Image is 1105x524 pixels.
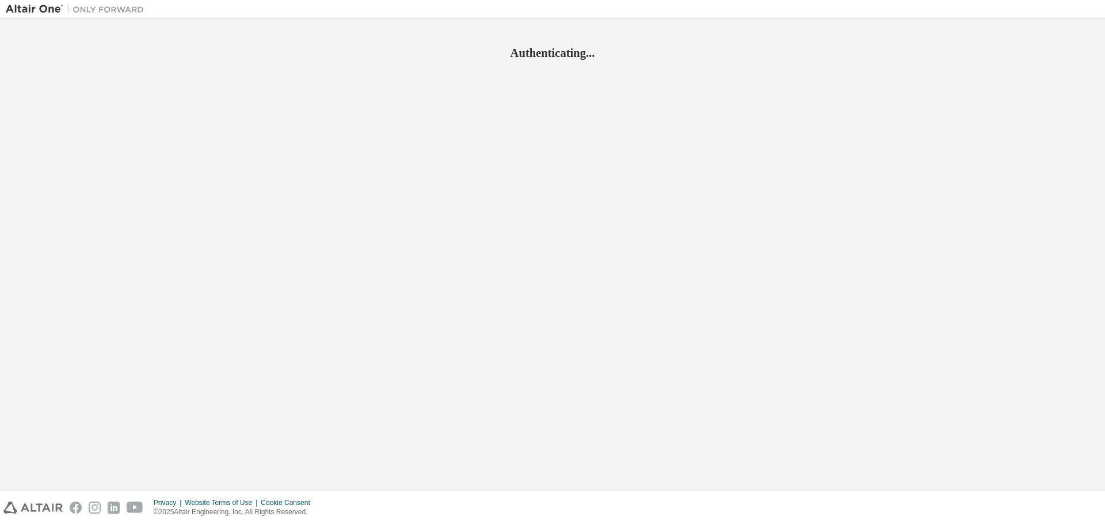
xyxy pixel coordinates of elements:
h2: Authenticating... [6,45,1099,60]
div: Website Terms of Use [185,498,261,507]
p: © 2025 Altair Engineering, Inc. All Rights Reserved. [154,507,317,517]
img: Altair One [6,3,150,15]
div: Privacy [154,498,185,507]
img: youtube.svg [127,502,143,514]
img: altair_logo.svg [3,502,63,514]
img: linkedin.svg [108,502,120,514]
div: Cookie Consent [261,498,317,507]
img: instagram.svg [89,502,101,514]
img: facebook.svg [70,502,82,514]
